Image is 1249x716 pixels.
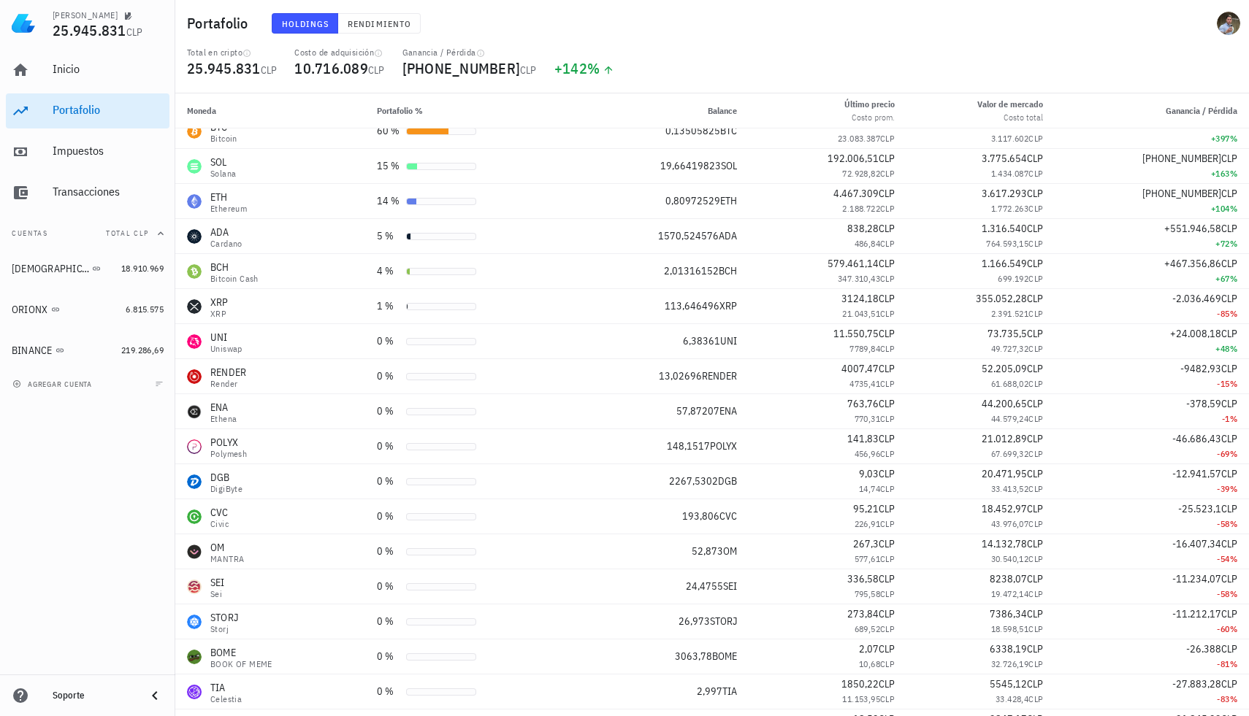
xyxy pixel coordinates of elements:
span: -16.407,34 [1172,537,1221,550]
div: BCH [210,260,259,274]
div: Inicio [53,62,164,76]
div: Costo de adquisición [294,47,384,58]
div: Bitcoin Cash [210,274,259,283]
div: BINANCE [12,344,53,357]
a: [DEMOGRAPHIC_DATA] 18.910.969 [6,251,169,286]
span: 3.775.654 [982,152,1027,165]
span: Holdings [281,18,329,29]
span: CLP [880,308,895,319]
div: Uniswap [210,344,242,353]
span: 267,3 [853,537,879,550]
span: 113,646496 [665,299,719,312]
span: +467.356,86 [1164,257,1221,270]
span: 44.200,65 [982,397,1027,410]
span: ADA [719,229,737,242]
span: 73.735,5 [988,327,1027,340]
span: 33.413,52 [991,483,1029,494]
div: 0 % [377,544,400,559]
span: CLP [520,63,537,77]
span: 0,13505825 [665,124,720,137]
span: agregar cuenta [15,380,92,389]
span: 67.699,32 [991,448,1029,459]
span: 2,01316152 [664,264,719,277]
span: 2267,5302 [669,474,718,488]
span: CLP [261,63,278,77]
span: CLP [1028,238,1043,249]
div: CVC [210,505,229,520]
span: 18.598,51 [991,623,1029,634]
span: CLP [1221,152,1237,165]
span: -27.883,28 [1172,677,1221,690]
span: % [1230,133,1237,144]
span: -11.234,07 [1172,572,1221,585]
span: 764.593,15 [986,238,1028,249]
span: CLP [1028,343,1043,354]
span: CLP [1028,168,1043,179]
span: 838,28 [847,222,879,235]
div: Total en cripto [187,47,277,58]
span: 14,74 [859,483,880,494]
span: 25.945.831 [187,58,261,78]
span: % [1230,343,1237,354]
div: +72 [1066,236,1237,251]
div: XRP-icon [187,299,202,314]
div: DGB-icon [187,474,202,489]
a: Inicio [6,53,169,88]
span: CVC [719,509,737,523]
div: -39 [1066,482,1237,496]
div: Costo prom. [844,111,895,124]
span: CLP [879,257,895,270]
span: ENA [719,404,737,417]
span: 2,07 [859,642,879,655]
div: +142 [554,61,615,76]
div: Último precio [844,98,895,111]
a: ORIONX 6.815.575 [6,292,169,327]
div: OM-icon [187,544,202,559]
button: Rendimiento [338,13,421,34]
a: Portafolio [6,93,169,128]
span: CLP [1028,203,1043,214]
span: 763,76 [847,397,879,410]
span: 770,31 [855,413,880,424]
div: ENA [210,400,237,415]
span: CLP [1027,257,1043,270]
span: 2.188.722 [842,203,880,214]
span: CLP [880,448,895,459]
div: 0 % [377,369,400,384]
span: CLP [1221,397,1237,410]
h1: Portafolio [187,12,254,35]
div: Transacciones [53,185,164,199]
span: 355.052,28 [976,292,1027,305]
span: BTC [720,124,737,137]
div: 0 % [377,474,400,489]
span: Moneda [187,105,216,116]
div: POLYX-icon [187,439,202,454]
span: CLP [880,238,895,249]
div: Render [210,380,247,388]
span: 3063,78 [675,650,712,663]
div: RENDER-icon [187,369,202,384]
button: agregar cuenta [9,377,99,391]
span: 61.688,02 [991,378,1029,389]
span: CLP [879,397,895,410]
span: CLP [1028,378,1043,389]
span: 336,58 [847,572,879,585]
span: 10,68 [859,658,880,669]
div: 0 % [377,439,400,454]
div: ENA-icon [187,404,202,419]
span: [PHONE_NUMBER] [1142,187,1221,200]
span: CLP [1028,133,1043,144]
span: Balance [708,105,737,116]
span: CLP [1028,308,1043,319]
span: 347.310,43 [838,273,880,284]
span: CLP [879,327,895,340]
span: CLP [879,292,895,305]
span: 2.391.521 [991,308,1029,319]
div: 4 % [377,263,400,279]
span: CLP [1027,537,1043,550]
span: 3.617.293 [982,187,1027,200]
span: 1850,22 [841,677,879,690]
span: OM [723,544,737,558]
span: -25.523,1 [1178,502,1221,515]
div: 0 % [377,509,400,524]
